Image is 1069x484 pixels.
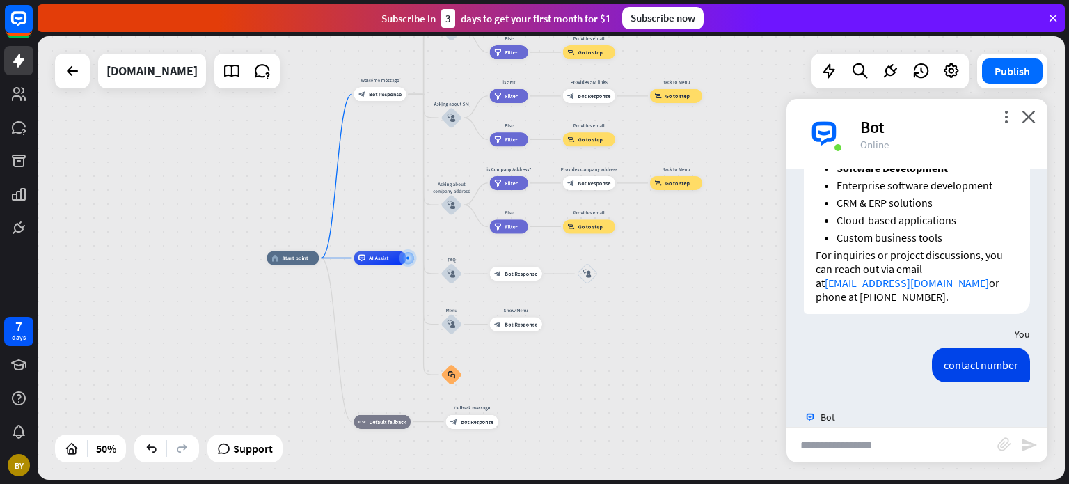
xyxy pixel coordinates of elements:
[578,136,603,143] span: Go to step
[557,79,620,86] div: Provides SM links
[578,180,610,187] span: Bot Response
[505,223,518,230] span: Filter
[448,114,456,122] i: block_user_input
[369,419,406,426] span: Default fallback
[837,196,1018,210] p: CRM & ERP solutions
[494,49,502,56] i: filter
[494,93,502,100] i: filter
[860,116,1031,138] div: Bot
[578,49,603,56] span: Go to step
[494,270,501,277] i: block_bot_response
[431,256,473,263] div: FAQ
[484,122,533,129] div: Else
[505,136,518,143] span: Filter
[665,93,690,100] span: Go to step
[92,437,120,460] div: 50%
[484,35,533,42] div: Else
[494,180,502,187] i: filter
[4,317,33,346] a: 7 days
[505,321,537,328] span: Bot Response
[450,419,457,426] i: block_bot_response
[106,54,198,88] div: vamsipallela.netlify.app
[431,307,473,314] div: Menu
[349,77,411,84] div: Welcome message
[557,166,620,173] div: Provides company address
[567,136,575,143] i: block_goto
[441,9,455,28] div: 3
[369,91,402,97] span: Bot Response
[557,35,620,42] div: Provides email
[484,209,533,216] div: Else
[369,254,389,261] span: AI Assist
[494,223,502,230] i: filter
[271,254,279,261] i: home_2
[567,223,575,230] i: block_goto
[1022,110,1036,123] i: close
[381,9,611,28] div: Subscribe in days to get your first month for $1
[654,180,662,187] i: block_goto
[358,91,365,97] i: block_bot_response
[448,371,455,379] i: block_faq
[15,320,22,333] div: 7
[837,213,1018,227] p: Cloud-based applications
[567,93,574,100] i: block_bot_response
[578,223,603,230] span: Go to step
[578,93,610,100] span: Bot Response
[932,348,1030,382] div: contact number
[816,248,1018,304] p: For inquiries or project discussions, you can reach out via email at or phone at [PHONE_NUMBER].
[441,405,503,412] div: Fallback message
[665,180,690,187] span: Go to step
[431,180,473,194] div: Asking about company address
[567,180,574,187] i: block_bot_response
[484,166,533,173] div: is Company Address?
[448,320,456,329] i: block_user_input
[557,209,620,216] div: Provides email
[644,166,707,173] div: Back to Menu
[999,110,1013,123] i: more_vert
[821,411,835,423] span: Bot
[12,333,26,343] div: days
[484,79,533,86] div: is SM?
[825,276,989,290] a: [EMAIL_ADDRESS][DOMAIN_NAME]
[982,58,1043,84] button: Publish
[622,7,704,29] div: Subscribe now
[494,136,502,143] i: filter
[448,201,456,209] i: block_user_input
[1021,437,1038,453] i: send
[997,437,1011,451] i: block_attachment
[583,270,592,278] i: block_user_input
[448,270,456,278] i: block_user_input
[505,49,518,56] span: Filter
[644,79,707,86] div: Back to Menu
[494,321,501,328] i: block_bot_response
[1015,328,1030,341] span: You
[837,231,1018,244] p: Custom business tools
[282,254,308,261] span: Start point
[233,437,273,460] span: Support
[461,419,493,426] span: Bot Response
[654,93,662,100] i: block_goto
[8,454,30,476] div: BY
[505,180,518,187] span: Filter
[358,419,366,426] i: block_fallback
[860,138,1031,151] div: Online
[505,270,537,277] span: Bot Response
[484,307,547,314] div: Show Menu
[557,122,620,129] div: Provides email
[11,6,53,47] button: Open LiveChat chat widget
[837,178,1018,192] p: Enterprise software development
[505,93,518,100] span: Filter
[567,49,575,56] i: block_goto
[431,100,473,107] div: Asking about SM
